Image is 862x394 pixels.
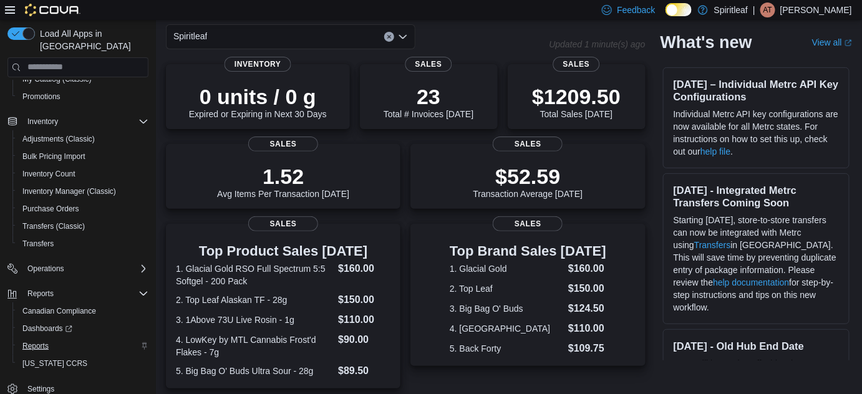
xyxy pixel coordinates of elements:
[12,218,153,235] button: Transfers (Classic)
[812,37,852,47] a: View allExternal link
[27,384,54,394] span: Settings
[17,321,77,336] a: Dashboards
[674,214,839,314] p: Starting [DATE], store-to-store transfers can now be integrated with Metrc using in [GEOGRAPHIC_D...
[12,130,153,148] button: Adjustments (Classic)
[493,137,563,151] span: Sales
[22,261,148,276] span: Operations
[176,262,333,287] dt: 1. Glacial Gold RSO Full Spectrum 5:5 Softgel - 200 Pack
[22,74,92,84] span: My Catalog (Classic)
[176,244,390,259] h3: Top Product Sales [DATE]
[27,289,54,299] span: Reports
[450,282,563,295] dt: 2. Top Leaf
[22,204,79,214] span: Purchase Orders
[12,165,153,183] button: Inventory Count
[674,108,839,158] p: Individual Metrc API key configurations are now available for all Metrc states. For instructions ...
[384,84,473,119] div: Total # Invoices [DATE]
[17,72,97,87] a: My Catalog (Classic)
[17,356,92,371] a: [US_STATE] CCRS
[17,132,100,147] a: Adjustments (Classic)
[674,78,839,103] h3: [DATE] – Individual Metrc API Key Configurations
[248,216,318,231] span: Sales
[22,239,54,249] span: Transfers
[25,4,80,16] img: Cova
[384,84,473,109] p: 23
[12,88,153,105] button: Promotions
[12,355,153,372] button: [US_STATE] CCRS
[27,264,64,274] span: Operations
[12,70,153,88] button: My Catalog (Classic)
[694,240,731,250] a: Transfers
[22,114,63,129] button: Inventory
[22,341,49,351] span: Reports
[338,292,390,307] dd: $150.00
[338,332,390,347] dd: $90.00
[17,72,148,87] span: My Catalog (Classic)
[568,301,606,316] dd: $124.50
[568,281,606,296] dd: $150.00
[22,221,85,231] span: Transfers (Classic)
[17,219,148,234] span: Transfers (Classic)
[713,277,789,287] a: help documentation
[450,322,563,335] dt: 4. [GEOGRAPHIC_DATA]
[22,286,148,301] span: Reports
[674,340,839,352] h3: [DATE] - Old Hub End Date
[27,117,58,127] span: Inventory
[22,134,95,144] span: Adjustments (Classic)
[12,337,153,355] button: Reports
[22,286,59,301] button: Reports
[22,306,96,316] span: Canadian Compliance
[845,39,852,47] svg: External link
[22,324,72,334] span: Dashboards
[12,320,153,337] a: Dashboards
[2,285,153,302] button: Reports
[22,261,69,276] button: Operations
[405,57,452,72] span: Sales
[17,356,148,371] span: Washington CCRS
[22,92,61,102] span: Promotions
[22,186,116,196] span: Inventory Manager (Classic)
[568,261,606,276] dd: $160.00
[176,314,333,326] dt: 3. 1Above 73U Live Rosin - 1g
[450,342,563,355] dt: 5. Back Forty
[17,149,148,164] span: Bulk Pricing Import
[176,365,333,377] dt: 5. Big Bag O' Buds Ultra Sour - 28g
[493,216,563,231] span: Sales
[17,166,148,181] span: Inventory Count
[553,57,600,72] span: Sales
[225,57,291,72] span: Inventory
[17,132,148,147] span: Adjustments (Classic)
[338,363,390,378] dd: $89.50
[248,137,318,151] span: Sales
[473,164,583,189] p: $52.59
[549,39,645,49] p: Updated 1 minute(s) ago
[753,2,755,17] p: |
[763,2,772,17] span: AT
[17,304,148,319] span: Canadian Compliance
[2,113,153,130] button: Inventory
[617,4,655,16] span: Feedback
[12,200,153,218] button: Purchase Orders
[17,166,80,181] a: Inventory Count
[661,32,752,52] h2: What's new
[384,32,394,42] button: Clear input
[17,339,54,353] a: Reports
[217,164,349,199] div: Avg Items Per Transaction [DATE]
[568,321,606,336] dd: $110.00
[17,201,84,216] a: Purchase Orders
[338,261,390,276] dd: $160.00
[17,321,148,336] span: Dashboards
[17,184,148,199] span: Inventory Manager (Classic)
[22,151,85,161] span: Bulk Pricing Import
[714,2,748,17] p: Spiritleaf
[17,89,65,104] a: Promotions
[450,244,606,259] h3: Top Brand Sales [DATE]
[12,302,153,320] button: Canadian Compliance
[12,148,153,165] button: Bulk Pricing Import
[17,339,148,353] span: Reports
[176,294,333,306] dt: 2. Top Leaf Alaskan TF - 28g
[398,32,408,42] button: Open list of options
[532,84,621,119] div: Total Sales [DATE]
[700,147,730,156] a: help file
[17,304,101,319] a: Canadian Compliance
